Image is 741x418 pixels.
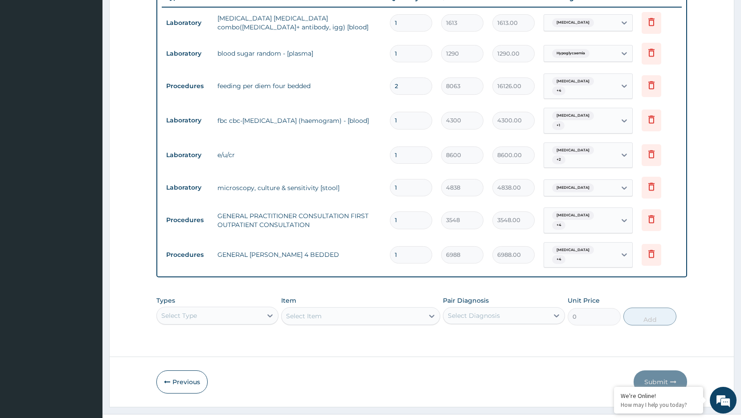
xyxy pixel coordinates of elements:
div: Select Diagnosis [448,311,500,320]
span: [MEDICAL_DATA] [552,111,594,120]
td: Laboratory [162,45,213,62]
label: Types [156,297,175,304]
td: microscopy, culture & sensitivity [stool] [213,179,385,197]
span: + 4 [552,221,565,230]
td: Laboratory [162,147,213,163]
span: [MEDICAL_DATA] [552,18,594,27]
span: Hypoglycaemia [552,49,590,58]
td: Procedures [162,212,213,228]
td: fbc cbc-[MEDICAL_DATA] (haemogram) - [blood] [213,112,385,130]
label: Unit Price [568,296,600,305]
span: + 4 [552,255,565,264]
td: GENERAL PRACTITIONER CONSULTATION FIRST OUTPATIENT CONSULTATION [213,207,385,234]
span: [MEDICAL_DATA] [552,246,594,255]
span: [MEDICAL_DATA] [552,77,594,86]
span: + 4 [552,86,565,95]
button: Previous [156,370,208,394]
button: Submit [634,370,687,394]
td: GENERAL [PERSON_NAME] 4 BEDDED [213,246,385,264]
span: [MEDICAL_DATA] [552,146,594,155]
label: Item [281,296,296,305]
td: Laboratory [162,15,213,31]
td: Laboratory [162,179,213,196]
td: e/u/cr [213,146,385,164]
span: [MEDICAL_DATA] [552,183,594,192]
span: + 1 [552,121,565,130]
td: Procedures [162,78,213,94]
td: blood sugar random - [plasma] [213,45,385,62]
span: + 2 [552,155,565,164]
span: [MEDICAL_DATA] [552,211,594,220]
label: Pair Diagnosis [443,296,489,305]
td: Laboratory [162,112,213,129]
td: feeding per diem four bedded [213,77,385,95]
td: Procedures [162,247,213,263]
td: [MEDICAL_DATA] [MEDICAL_DATA] combo([MEDICAL_DATA]+ antibody, igg) [blood] [213,9,385,36]
div: We're Online! [621,392,696,400]
p: How may I help you today? [621,401,696,409]
button: Add [623,308,676,325]
div: Select Type [161,311,197,320]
